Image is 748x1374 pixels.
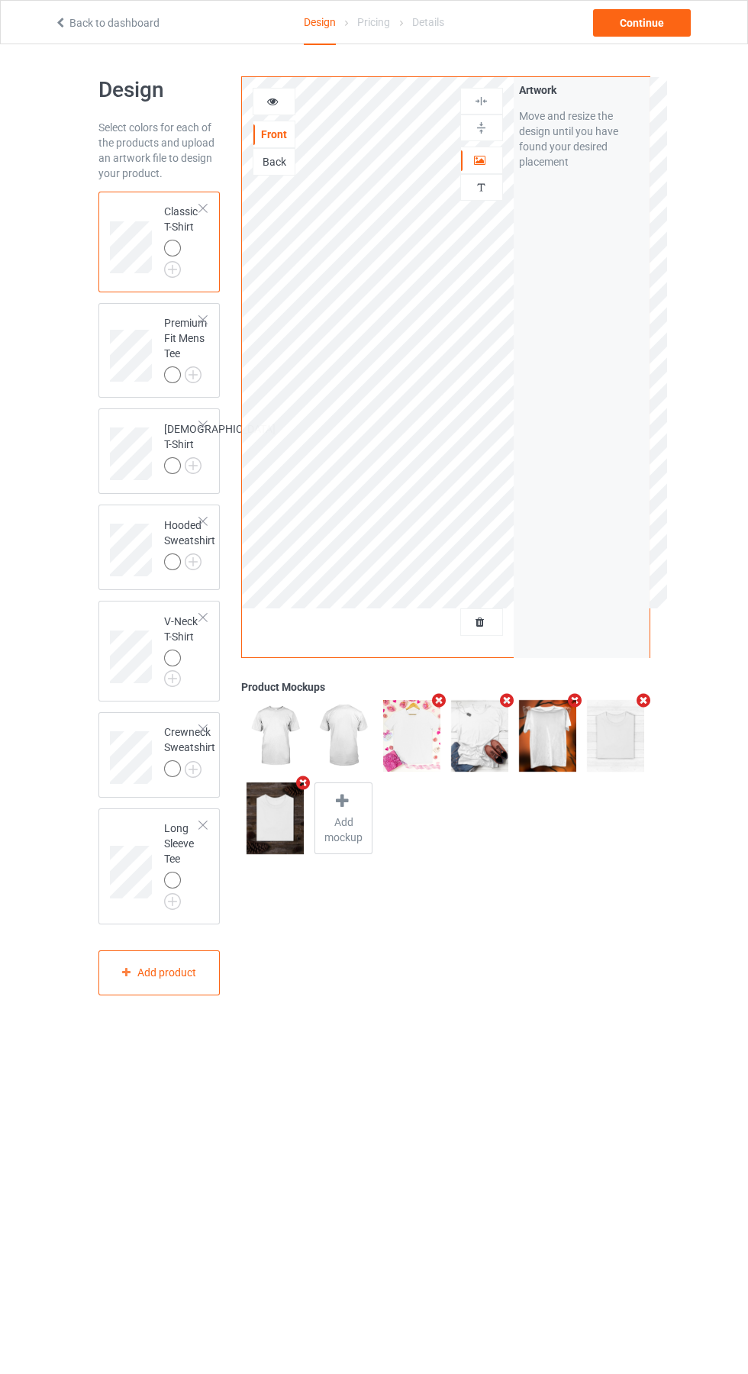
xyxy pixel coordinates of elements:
div: Pricing [357,1,390,44]
div: Crewneck Sweatshirt [164,724,215,776]
h1: Design [98,76,221,104]
div: Design [304,1,336,45]
img: svg+xml;base64,PD94bWwgdmVyc2lvbj0iMS4wIiBlbmNvZGluZz0iVVRGLTgiPz4KPHN2ZyB3aWR0aD0iMjJweCIgaGVpZ2... [164,670,181,687]
div: Details [412,1,444,44]
div: Select colors for each of the products and upload an artwork file to design your product. [98,120,221,181]
span: Add mockup [315,814,371,845]
img: svg%3E%0A [474,94,488,108]
img: regular.jpg [247,700,304,772]
img: regular.jpg [383,700,440,772]
img: svg+xml;base64,PD94bWwgdmVyc2lvbj0iMS4wIiBlbmNvZGluZz0iVVRGLTgiPz4KPHN2ZyB3aWR0aD0iMjJweCIgaGVpZ2... [185,457,202,474]
i: Remove mockup [566,692,585,708]
a: Back to dashboard [54,17,160,29]
img: regular.jpg [247,782,304,854]
div: Long Sleeve Tee [164,821,201,905]
div: [DEMOGRAPHIC_DATA] T-Shirt [164,421,276,473]
div: Back [253,154,295,169]
i: Remove mockup [430,692,449,708]
div: Premium Fit Mens Tee [98,303,221,398]
div: Artwork [519,82,644,98]
div: Continue [593,9,691,37]
div: V-Neck T-Shirt [98,601,221,702]
div: V-Neck T-Shirt [164,614,201,682]
img: svg%3E%0A [474,180,488,195]
div: Crewneck Sweatshirt [98,712,221,798]
div: [DEMOGRAPHIC_DATA] T-Shirt [98,408,221,494]
i: Remove mockup [634,692,653,708]
img: svg+xml;base64,PD94bWwgdmVyc2lvbj0iMS4wIiBlbmNvZGluZz0iVVRGLTgiPz4KPHN2ZyB3aWR0aD0iMjJweCIgaGVpZ2... [164,893,181,910]
i: Remove mockup [498,692,517,708]
img: svg+xml;base64,PD94bWwgdmVyc2lvbj0iMS4wIiBlbmNvZGluZz0iVVRGLTgiPz4KPHN2ZyB3aWR0aD0iMjJweCIgaGVpZ2... [185,761,202,778]
div: Hooded Sweatshirt [98,505,221,590]
div: Premium Fit Mens Tee [164,315,207,382]
img: regular.jpg [587,700,644,772]
img: regular.jpg [451,700,508,772]
div: Product Mockups [241,679,650,695]
div: Front [253,127,295,142]
img: svg+xml;base64,PD94bWwgdmVyc2lvbj0iMS4wIiBlbmNvZGluZz0iVVRGLTgiPz4KPHN2ZyB3aWR0aD0iMjJweCIgaGVpZ2... [185,553,202,570]
div: Add mockup [314,782,372,854]
img: svg%3E%0A [474,121,488,135]
img: svg+xml;base64,PD94bWwgdmVyc2lvbj0iMS4wIiBlbmNvZGluZz0iVVRGLTgiPz4KPHN2ZyB3aWR0aD0iMjJweCIgaGVpZ2... [185,366,202,383]
img: regular.jpg [519,700,576,772]
div: Classic T-Shirt [164,204,201,273]
div: Classic T-Shirt [98,192,221,292]
i: Remove mockup [293,775,312,791]
div: Hooded Sweatshirt [164,518,215,569]
img: svg+xml;base64,PD94bWwgdmVyc2lvbj0iMS4wIiBlbmNvZGluZz0iVVRGLTgiPz4KPHN2ZyB3aWR0aD0iMjJweCIgaGVpZ2... [164,261,181,278]
img: regular.jpg [314,700,372,772]
div: Add product [98,950,221,995]
div: Move and resize the design until you have found your desired placement [519,108,644,169]
div: Long Sleeve Tee [98,808,221,924]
